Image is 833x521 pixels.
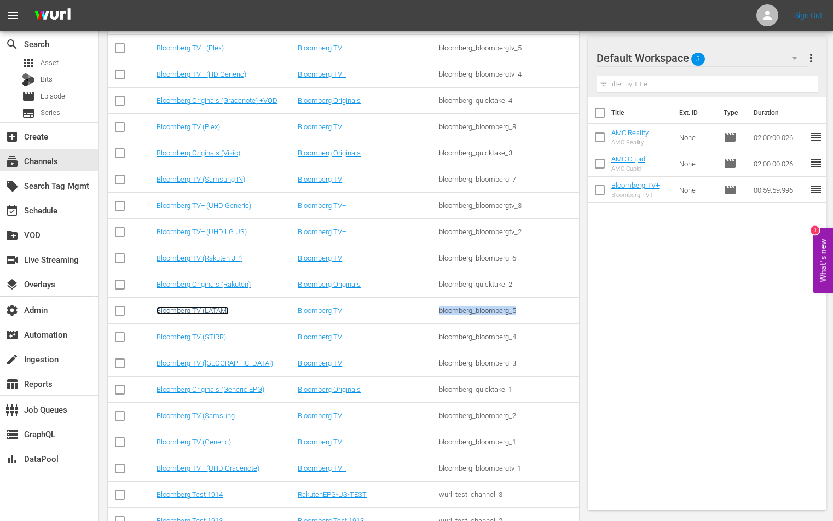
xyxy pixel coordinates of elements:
[157,333,226,341] a: Bloomberg TV (STIRR)
[5,378,19,391] span: Reports
[439,149,577,157] div: bloomberg_quicktake_3
[439,96,577,105] div: bloomberg_quicktake_4
[724,183,737,196] span: Episode
[157,44,224,52] a: Bloomberg TV+ (Plex)
[813,228,833,293] button: Open Feedback Widget
[724,131,737,144] span: Episode
[41,107,60,118] span: Series
[439,438,577,446] div: bloomberg_bloomberg_1
[439,175,577,183] div: bloomberg_bloomberg_7
[811,226,819,235] div: 1
[157,280,251,288] a: Bloomberg Originals (Rakuten)
[157,385,264,393] a: Bloomberg Originals (Generic EPG)
[298,70,346,78] a: Bloomberg TV+
[675,124,719,150] td: None
[809,183,823,196] span: reorder
[749,150,809,177] td: 02:00:00.026
[5,38,19,51] span: Search
[157,201,251,210] a: Bloomberg TV+ (UHD Generic)
[673,97,717,128] th: Ext. ID
[157,359,273,367] a: Bloomberg TV ([GEOGRAPHIC_DATA])
[805,45,818,71] button: more_vert
[157,306,229,315] a: Bloomberg TV (LATAM)
[298,254,342,262] a: Bloomberg TV
[7,9,20,22] span: menu
[439,70,577,78] div: bloomberg_bloombergtv_4
[749,177,809,203] td: 00:59:59.996
[157,96,277,105] a: Bloomberg Originals (Gracenote) +VOD
[157,254,242,262] a: Bloomberg TV (Rakuten JP)
[22,56,35,70] span: Asset
[805,51,818,65] span: more_vert
[5,180,19,193] span: Search Tag Mgmt
[717,97,747,128] th: Type
[157,438,231,446] a: Bloomberg TV (Generic)
[298,385,361,393] a: Bloomberg Originals
[157,70,246,78] a: Bloomberg TV+ (HD Generic)
[298,412,342,420] a: Bloomberg TV
[611,181,660,189] a: Bloomberg TV+
[809,130,823,143] span: reorder
[298,228,346,236] a: Bloomberg TV+
[298,149,361,157] a: Bloomberg Originals
[5,130,19,143] span: Create
[749,124,809,150] td: 02:00:00.026
[298,490,367,499] a: RakutenEPG-US-TEST
[439,464,577,472] div: bloomberg_bloombergtv_1
[439,228,577,236] div: bloomberg_bloombergtv_2
[26,3,79,28] img: ans4CAIJ8jUAAAAAAAAAAAAAAAAAAAAAAAAgQb4GAAAAAAAAAAAAAAAAAAAAAAAAJMjXAAAAAAAAAAAAAAAAAAAAAAAAgAT5G...
[22,73,35,86] div: Bits
[5,253,19,267] span: Live Streaming
[298,464,346,472] a: Bloomberg TV+
[298,333,342,341] a: Bloomberg TV
[157,490,223,499] a: Bloomberg Test 1914
[157,464,259,472] a: Bloomberg TV+ (UHD Gracenote)
[157,149,240,157] a: Bloomberg Originals (Vizio)
[298,359,342,367] a: Bloomberg TV
[439,280,577,288] div: bloomberg_quicktake_2
[675,177,719,203] td: None
[298,306,342,315] a: Bloomberg TV
[22,107,35,120] span: Series
[298,123,342,131] a: Bloomberg TV
[298,280,361,288] a: Bloomberg Originals
[611,139,671,146] div: AMC Reality
[439,412,577,420] div: bloomberg_bloomberg_2
[439,123,577,131] div: bloomberg_bloomberg_8
[298,438,342,446] a: Bloomberg TV
[747,97,813,128] th: Duration
[611,155,655,171] a: AMC Cupid (Generic EPG)
[5,304,19,317] span: Admin
[809,157,823,170] span: reorder
[597,43,808,73] div: Default Workspace
[298,44,346,52] a: Bloomberg TV+
[611,97,673,128] th: Title
[439,359,577,367] div: bloomberg_bloomberg_3
[5,403,19,416] span: Job Queues
[157,175,245,183] a: Bloomberg TV (Samsung IN)
[439,490,577,499] div: wurl_test_channel_3
[724,157,737,170] span: Episode
[5,229,19,242] span: VOD
[5,278,19,291] span: Overlays
[794,11,823,20] a: Sign Out
[439,306,577,315] div: bloomberg_bloomberg_5
[298,96,361,105] a: Bloomberg Originals
[439,254,577,262] div: bloomberg_bloomberg_6
[157,412,239,428] a: Bloomberg TV (Samsung AU/[GEOGRAPHIC_DATA])
[5,353,19,366] span: Ingestion
[439,333,577,341] div: bloomberg_bloomberg_4
[611,165,671,172] div: AMC Cupid
[439,201,577,210] div: bloomberg_bloombergtv_3
[439,44,577,52] div: bloomberg_bloombergtv_5
[5,453,19,466] span: DataPool
[5,155,19,168] span: Channels
[41,91,65,102] span: Episode
[22,90,35,103] span: Episode
[439,385,577,393] div: bloomberg_quicktake_1
[5,428,19,441] span: GraphQL
[157,123,220,131] a: Bloomberg TV (Plex)
[691,48,705,71] span: 3
[611,192,660,199] div: Bloomberg TV+
[5,328,19,341] span: Automation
